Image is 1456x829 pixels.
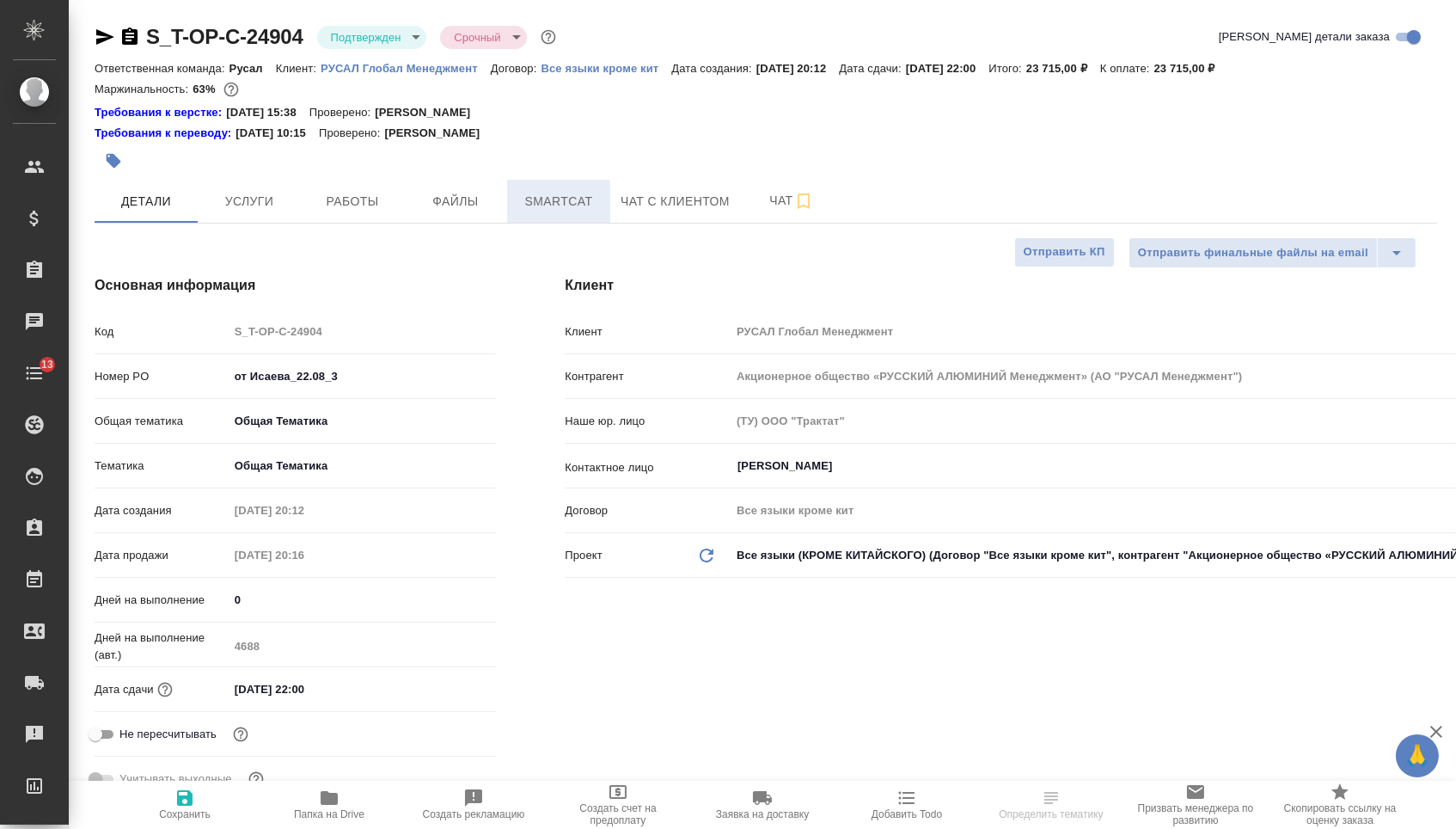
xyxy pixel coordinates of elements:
span: Отправить КП [1024,243,1105,262]
p: [DATE] 22:00 [906,62,989,75]
p: Дата создания [95,502,229,519]
p: Дата продажи [95,547,229,564]
p: Договор [565,502,731,519]
input: ✎ Введи что-нибудь [229,364,497,389]
span: Файлы [414,191,497,212]
span: [PERSON_NAME] детали заказа [1219,28,1390,46]
button: Добавить Todo [835,781,979,829]
input: Пустое поле [229,319,497,344]
input: Пустое поле [229,634,497,659]
button: Если добавить услуги и заполнить их объемом, то дата рассчитается автоматически [154,679,176,701]
button: Включи, если не хочешь, чтобы указанная дата сдачи изменилась после переставления заказа в 'Подтв... [229,723,252,746]
p: Клиент: [276,62,321,75]
input: ✎ Введи что-нибудь [229,587,497,612]
button: Сохранить [113,781,257,829]
p: Дней на выполнение (авт.) [95,629,229,664]
p: Ответственная команда: [95,62,229,75]
span: Заявка на доставку [716,808,809,820]
button: Срочный [449,30,505,45]
p: [DATE] 15:38 [226,104,309,121]
p: Маржинальность: [95,83,193,95]
p: Код [95,323,229,341]
button: Создать счет на предоплату [546,781,690,829]
p: Контактное лицо [565,459,731,476]
span: 🙏 [1403,738,1432,774]
a: Требования к переводу: [95,125,236,142]
div: Подтвержден [317,26,427,49]
p: Контрагент [565,368,731,385]
p: Дней на выполнение [95,592,229,609]
p: [PERSON_NAME] [375,104,483,121]
button: Скопировать ссылку на оценку заказа [1268,781,1412,829]
p: [DATE] 10:15 [236,125,319,142]
p: Русал [229,62,276,75]
span: Папка на Drive [294,808,364,820]
button: Призвать менеджера по развитию [1123,781,1268,829]
button: Заявка на доставку [690,781,835,829]
span: Призвать менеджера по развитию [1134,802,1257,826]
p: [PERSON_NAME] [384,125,492,142]
p: Проверено: [319,125,385,142]
span: Определить тематику [999,808,1103,820]
span: Работы [311,191,394,212]
div: Подтвержден [440,26,526,49]
p: 23 715,00 ₽ [1026,62,1100,75]
span: Smartcat [517,191,600,212]
span: Создать рекламацию [423,808,525,820]
span: Создать счет на предоплату [556,802,680,826]
p: Договор: [491,62,541,75]
a: РУСАЛ Глобал Менеджмент [321,60,491,75]
h4: Основная информация [95,275,496,296]
p: Все языки кроме кит [541,62,671,75]
button: Скопировать ссылку для ЯМессенджера [95,27,115,47]
div: Нажми, чтобы открыть папку с инструкцией [95,125,236,142]
p: Итого: [988,62,1025,75]
p: Проверено: [309,104,376,121]
span: Чат с клиентом [621,191,730,212]
a: Все языки кроме кит [541,60,671,75]
span: Чат [750,190,833,212]
input: Пустое поле [229,543,379,568]
div: Общая Тематика [229,407,497,436]
button: Определить тематику [979,781,1123,829]
button: Доп статусы указывают на важность/срочность заказа [537,26,560,48]
button: Отправить КП [1014,237,1115,267]
p: [DATE] 20:12 [756,62,840,75]
span: Учитывать выходные [119,771,232,788]
button: Подтвержден [326,30,407,45]
button: Создать рекламацию [401,781,546,829]
span: 13 [31,356,64,373]
p: Дата сдачи [95,681,154,698]
span: Добавить Todo [872,808,942,820]
div: Нажми, чтобы открыть папку с инструкцией [95,104,226,121]
p: Общая тематика [95,413,229,430]
p: РУСАЛ Глобал Менеджмент [321,62,491,75]
button: Скопировать ссылку [119,27,140,47]
span: Детали [105,191,187,212]
p: Дата создания: [671,62,756,75]
p: К оплате: [1100,62,1154,75]
button: Выбери, если сб и вс нужно считать рабочими днями для выполнения заказа. [245,768,267,790]
span: Не пересчитывать [119,726,217,743]
input: Пустое поле [229,498,379,523]
button: Папка на Drive [257,781,401,829]
h4: Клиент [565,275,1437,296]
span: Скопировать ссылку на оценку заказа [1278,802,1402,826]
button: 🙏 [1396,734,1439,777]
div: split button [1129,237,1416,268]
p: 23 715,00 ₽ [1154,62,1228,75]
a: 13 [4,352,64,395]
div: Общая Тематика [229,451,497,481]
a: Требования к верстке: [95,104,226,121]
button: Отправить финальные файлы на email [1129,237,1378,268]
button: Добавить тэг [95,142,132,180]
p: Дата сдачи: [839,62,905,75]
p: Клиент [565,323,731,341]
button: 7240.00 RUB; [220,78,242,101]
span: Услуги [208,191,291,212]
p: Тематика [95,457,229,475]
span: Сохранить [159,808,211,820]
p: Номер PO [95,368,229,385]
p: Наше юр. лицо [565,413,731,430]
p: Проект [565,547,603,564]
